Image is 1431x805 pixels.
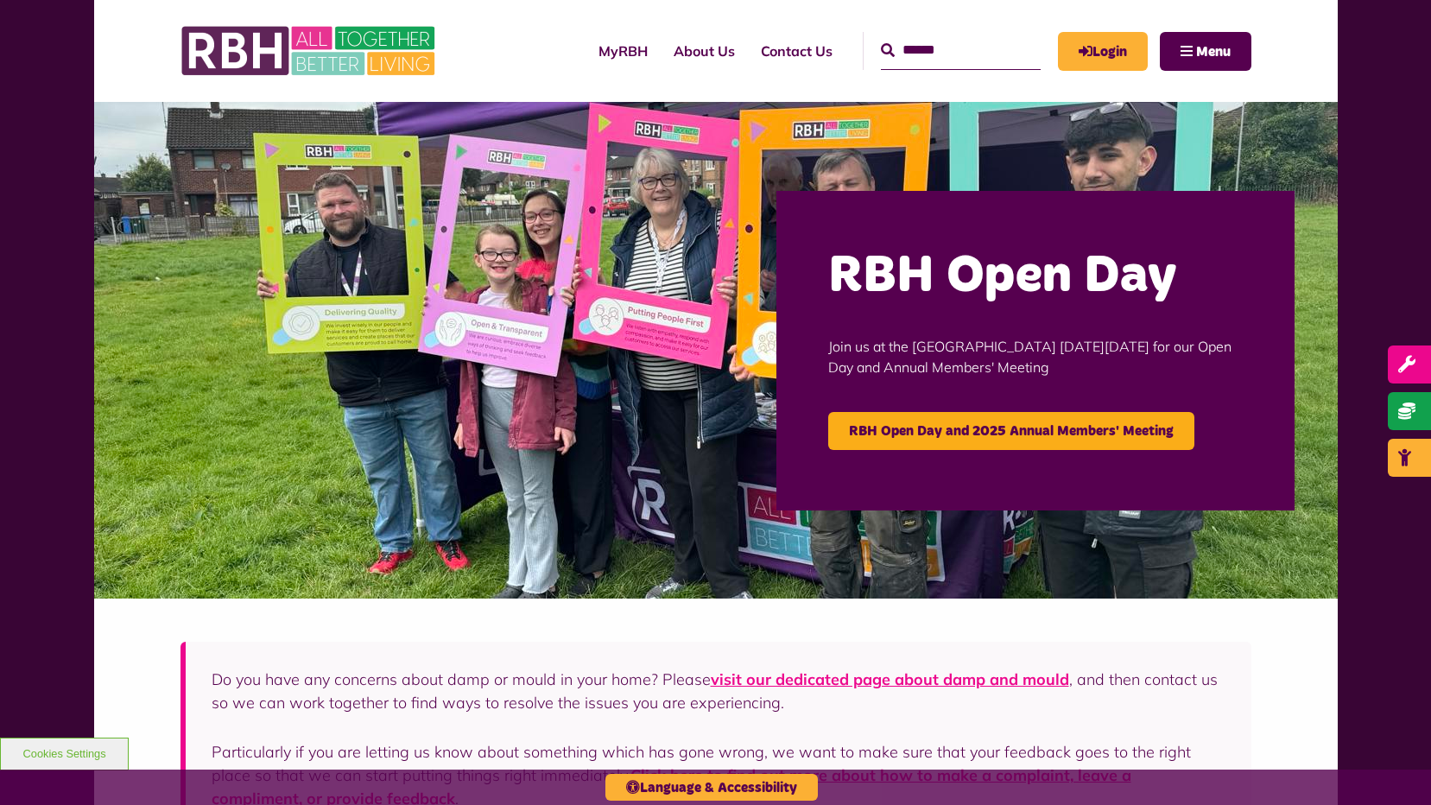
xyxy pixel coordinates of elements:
span: Menu [1196,45,1231,59]
p: Join us at the [GEOGRAPHIC_DATA] [DATE][DATE] for our Open Day and Annual Members' Meeting [828,310,1243,403]
img: Image (22) [94,102,1338,599]
p: Do you have any concerns about damp or mould in your home? Please , and then contact us so we can... [212,668,1225,714]
h2: RBH Open Day [828,243,1243,310]
a: MyRBH [586,28,661,74]
img: RBH [180,17,440,85]
button: Language & Accessibility [605,774,818,801]
iframe: Netcall Web Assistant for live chat [1353,727,1431,805]
a: Contact Us [748,28,845,74]
a: About Us [661,28,748,74]
button: Navigation [1160,32,1251,71]
a: MyRBH [1058,32,1148,71]
a: RBH Open Day and 2025 Annual Members' Meeting [828,412,1194,450]
a: visit our dedicated page about damp and mould [711,669,1069,689]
